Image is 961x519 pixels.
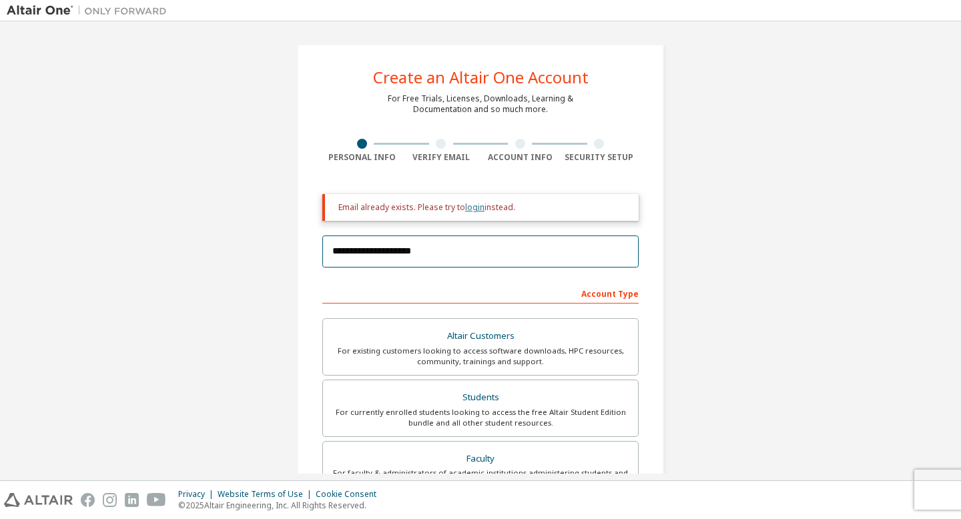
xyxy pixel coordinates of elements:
img: instagram.svg [103,493,117,507]
img: youtube.svg [147,493,166,507]
img: Altair One [7,4,174,17]
img: linkedin.svg [125,493,139,507]
div: Account Info [480,152,560,163]
div: For Free Trials, Licenses, Downloads, Learning & Documentation and so much more. [388,93,573,115]
div: Faculty [331,450,630,468]
div: Personal Info [322,152,402,163]
div: Privacy [178,489,218,500]
div: Verify Email [402,152,481,163]
div: Security Setup [560,152,639,163]
div: Altair Customers [331,327,630,346]
div: Students [331,388,630,407]
div: Account Type [322,282,639,304]
div: For existing customers looking to access software downloads, HPC resources, community, trainings ... [331,346,630,367]
p: © 2025 Altair Engineering, Inc. All Rights Reserved. [178,500,384,511]
a: login [465,201,485,213]
div: Email already exists. Please try to instead. [338,202,628,213]
div: Website Terms of Use [218,489,316,500]
div: For faculty & administrators of academic institutions administering students and accessing softwa... [331,468,630,489]
div: Create an Altair One Account [373,69,589,85]
img: facebook.svg [81,493,95,507]
div: Cookie Consent [316,489,384,500]
img: altair_logo.svg [4,493,73,507]
div: For currently enrolled students looking to access the free Altair Student Edition bundle and all ... [331,407,630,428]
